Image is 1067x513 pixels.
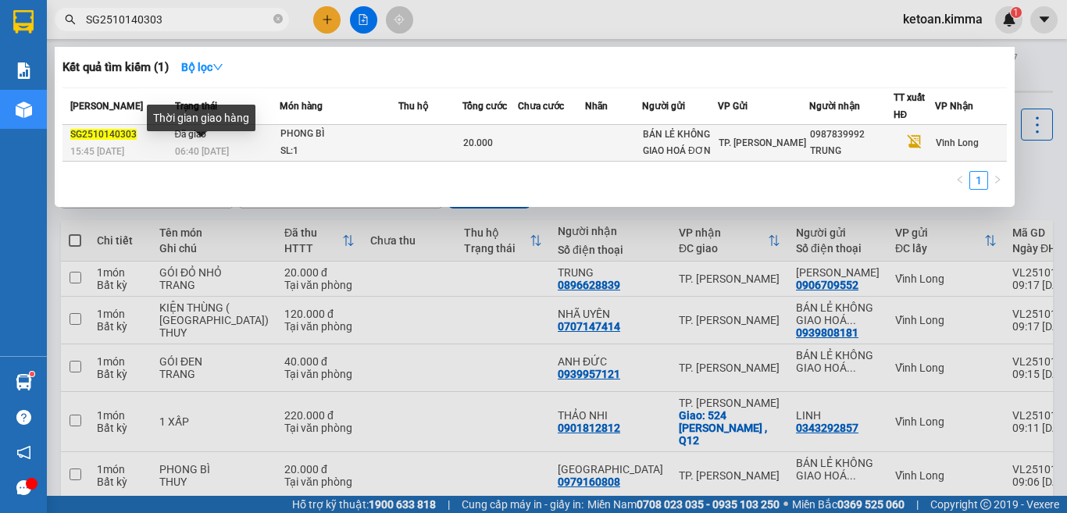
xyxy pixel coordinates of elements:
[643,126,717,159] div: BÁN LẺ KHÔNG GIAO HOÁ ĐƠN
[181,61,223,73] strong: Bộ lọc
[951,171,969,190] li: Previous Page
[175,146,229,157] span: 06:40 [DATE]
[936,137,979,148] span: Vĩnh Long
[894,92,925,120] span: TT xuất HĐ
[988,171,1007,190] li: Next Page
[935,101,973,112] span: VP Nhận
[718,101,748,112] span: VP Gửi
[955,175,965,184] span: left
[463,137,493,148] span: 20.000
[951,171,969,190] button: left
[70,146,124,157] span: 15:45 [DATE]
[16,374,32,390] img: warehouse-icon
[16,410,31,425] span: question-circle
[970,172,987,189] a: 1
[62,59,169,76] h3: Kết quả tìm kiếm ( 1 )
[642,101,685,112] span: Người gửi
[30,372,34,376] sup: 1
[273,14,283,23] span: close-circle
[719,137,806,148] span: TP. [PERSON_NAME]
[16,445,31,460] span: notification
[988,171,1007,190] button: right
[212,62,223,73] span: down
[585,101,608,112] span: Nhãn
[462,101,507,112] span: Tổng cước
[86,11,270,28] input: Tìm tên, số ĐT hoặc mã đơn
[810,143,893,159] div: TRUNG
[810,126,893,143] div: 0987839992
[273,12,283,27] span: close-circle
[969,171,988,190] li: 1
[993,175,1002,184] span: right
[169,55,236,80] button: Bộ lọcdown
[175,101,217,112] span: Trạng thái
[13,10,34,34] img: logo-vxr
[175,129,207,140] span: Đã giao
[280,126,398,143] div: PHONG BÌ
[70,101,143,112] span: [PERSON_NAME]
[809,101,860,112] span: Người nhận
[280,101,323,112] span: Món hàng
[16,102,32,118] img: warehouse-icon
[65,14,76,25] span: search
[16,62,32,79] img: solution-icon
[70,129,137,140] span: SG2510140303
[280,143,398,160] div: SL: 1
[16,480,31,495] span: message
[398,101,428,112] span: Thu hộ
[518,101,564,112] span: Chưa cước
